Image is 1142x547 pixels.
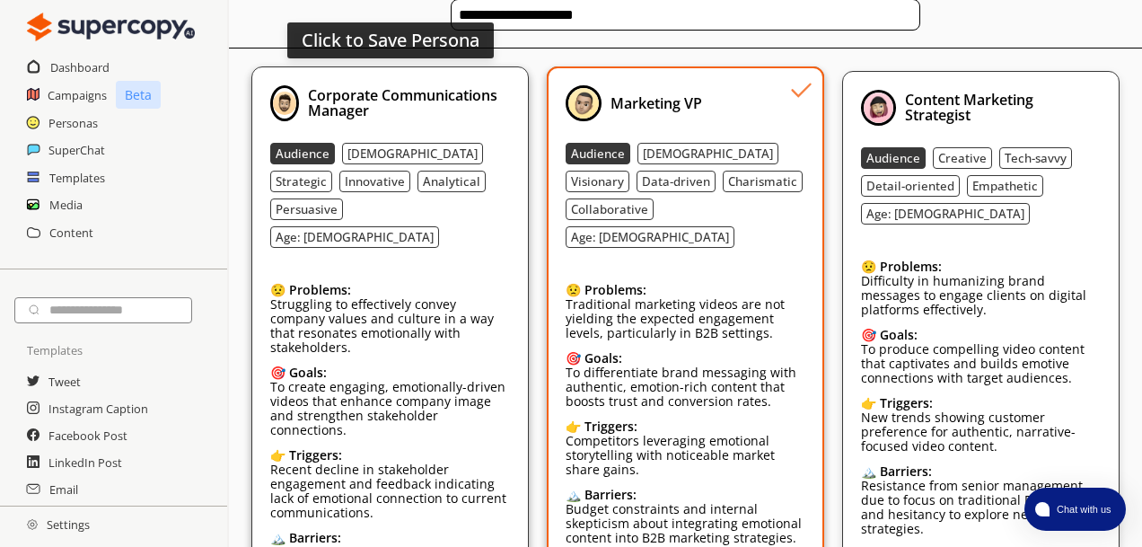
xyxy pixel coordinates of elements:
[27,9,195,45] img: Close
[566,199,654,220] button: Collaborative
[48,82,107,109] a: Campaigns
[566,297,805,340] p: Traditional marketing videos are not yielding the expected engagement levels, particularly in B2B...
[861,342,1101,385] p: To produce compelling video content that captivates and builds emotive connections with target au...
[566,419,805,434] div: 👉
[861,203,1030,225] button: Age: [DEMOGRAPHIC_DATA]
[611,93,702,113] b: Marketing VP
[566,85,602,121] img: Profile Picture
[866,150,920,166] b: Audience
[637,171,716,192] button: Data-driven
[861,410,1101,454] p: New trends showing customer preference for authentic, narrative-focused video content.
[289,281,351,298] b: Problems:
[637,143,778,164] button: [DEMOGRAPHIC_DATA]
[50,54,110,81] a: Dashboard
[905,90,1033,125] b: Content Marketing Strategist
[933,147,992,169] button: Creative
[270,85,299,121] img: Profile Picture
[566,283,805,297] div: 😟
[1005,150,1067,166] b: Tech-savvy
[571,229,729,245] b: Age: [DEMOGRAPHIC_DATA]
[880,258,942,275] b: Problems:
[270,226,439,248] button: Age: [DEMOGRAPHIC_DATA]
[861,90,897,126] img: Profile Picture
[276,146,329,162] b: Audience
[566,351,805,366] div: 🎯
[417,171,486,192] button: Analytical
[48,395,148,422] a: Instagram Caption
[571,173,624,190] b: Visionary
[49,164,105,191] a: Templates
[289,364,327,381] b: Goals:
[270,283,510,297] div: 😟
[861,260,1101,274] div: 😟
[880,326,918,343] b: Goals:
[584,349,622,366] b: Goals:
[49,191,83,218] a: Media
[289,446,342,463] b: Triggers:
[339,171,410,192] button: Innovative
[270,366,510,380] div: 🎯
[49,219,93,246] a: Content
[999,147,1072,169] button: Tech-savvy
[48,503,99,530] a: Blog Post
[571,146,625,162] b: Audience
[584,281,646,298] b: Problems:
[49,476,78,503] a: Email
[866,178,954,194] b: Detail-oriented
[880,463,932,480] b: Barriers:
[116,81,161,109] p: Beta
[308,85,497,120] b: Corporate Communications Manager
[48,422,127,449] a: Facebook Post
[270,171,332,192] button: Strategic
[566,143,630,164] button: Audience
[861,175,960,197] button: Detail-oriented
[642,173,710,190] b: Data-driven
[270,380,510,437] p: To create engaging, emotionally-driven videos that enhance company image and strengthen stakehold...
[48,449,122,476] a: LinkedIn Post
[861,464,1101,479] div: 🏔️
[861,274,1101,317] p: Difficulty in humanizing brand messages to engage clients on digital platforms effectively.
[728,173,797,190] b: Charismatic
[566,226,734,248] button: Age: [DEMOGRAPHIC_DATA]
[861,479,1101,536] p: Resistance from senior management due to focus on traditional ROI metrics and hesitancy to explor...
[27,519,38,530] img: Close
[723,171,803,192] button: Charismatic
[566,434,805,477] p: Competitors leveraging emotional storytelling with noticeable market share gains.
[48,137,105,163] a: SuperChat
[861,147,926,169] button: Audience
[584,418,637,435] b: Triggers:
[48,368,81,395] a: Tweet
[270,143,335,164] button: Audience
[566,366,805,409] p: To differentiate brand messaging with authentic, emotion-rich content that boosts trust and conve...
[880,394,933,411] b: Triggers:
[270,448,510,463] div: 👉
[270,199,343,220] button: Persuasive
[866,206,1024,222] b: Age: [DEMOGRAPHIC_DATA]
[861,328,1101,342] div: 🎯
[566,488,805,502] div: 🏔️
[48,110,98,137] a: Personas
[861,396,1101,410] div: 👉
[938,150,987,166] b: Creative
[347,146,478,162] b: [DEMOGRAPHIC_DATA]
[967,175,1043,197] button: Empathetic
[566,502,805,545] p: Budget constraints and internal skepticism about integrating emotional content into B2B marketing...
[276,201,338,217] b: Persuasive
[571,201,648,217] b: Collaborative
[270,463,510,520] p: Recent decline in stakeholder engagement and feedback indicating lack of emotional connection to ...
[1024,488,1126,531] button: atlas-launcher
[972,178,1038,194] b: Empathetic
[584,486,637,503] b: Barriers:
[566,171,629,192] button: Visionary
[342,143,483,164] button: [DEMOGRAPHIC_DATA]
